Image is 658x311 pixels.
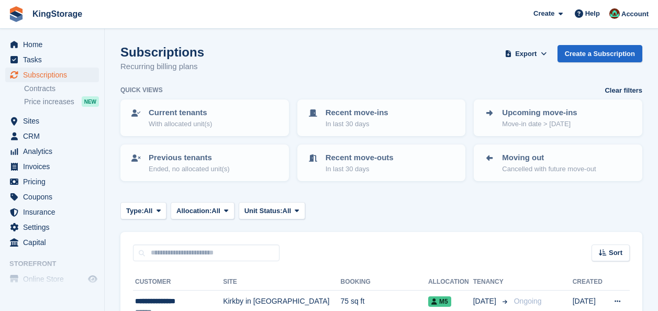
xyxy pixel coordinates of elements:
[23,205,86,219] span: Insurance
[126,206,144,216] span: Type:
[28,5,86,23] a: KingStorage
[298,101,465,135] a: Recent move-ins In last 30 days
[473,274,510,291] th: Tenancy
[5,272,99,286] a: menu
[503,45,549,62] button: Export
[144,206,153,216] span: All
[502,107,577,119] p: Upcoming move-ins
[23,272,86,286] span: Online Store
[223,274,340,291] th: Site
[120,45,204,59] h1: Subscriptions
[121,146,288,180] a: Previous tenants Ended, no allocated unit(s)
[5,235,99,250] a: menu
[515,49,537,59] span: Export
[149,107,212,119] p: Current tenants
[120,202,166,219] button: Type: All
[5,174,99,189] a: menu
[326,152,394,164] p: Recent move-outs
[5,190,99,204] a: menu
[5,52,99,67] a: menu
[502,164,596,174] p: Cancelled with future move-out
[23,190,86,204] span: Coupons
[326,119,388,129] p: In last 30 days
[23,52,86,67] span: Tasks
[23,159,86,174] span: Invoices
[621,9,649,19] span: Account
[298,146,465,180] a: Recent move-outs In last 30 days
[120,85,163,95] h6: Quick views
[326,164,394,174] p: In last 30 days
[23,235,86,250] span: Capital
[502,119,577,129] p: Move-in date > [DATE]
[573,274,606,291] th: Created
[86,273,99,285] a: Preview store
[428,274,473,291] th: Allocation
[5,220,99,235] a: menu
[5,129,99,143] a: menu
[24,96,99,107] a: Price increases NEW
[23,174,86,189] span: Pricing
[605,85,642,96] a: Clear filters
[609,8,620,19] img: John King
[502,152,596,164] p: Moving out
[23,220,86,235] span: Settings
[9,259,104,269] span: Storefront
[609,248,622,258] span: Sort
[121,101,288,135] a: Current tenants With allocated unit(s)
[24,97,74,107] span: Price increases
[533,8,554,19] span: Create
[23,68,86,82] span: Subscriptions
[428,296,451,307] span: M5
[5,205,99,219] a: menu
[283,206,292,216] span: All
[176,206,211,216] span: Allocation:
[340,274,428,291] th: Booking
[326,107,388,119] p: Recent move-ins
[557,45,642,62] a: Create a Subscription
[239,202,305,219] button: Unit Status: All
[171,202,235,219] button: Allocation: All
[475,101,641,135] a: Upcoming move-ins Move-in date > [DATE]
[23,114,86,128] span: Sites
[23,144,86,159] span: Analytics
[23,129,86,143] span: CRM
[514,297,542,305] span: Ongoing
[5,159,99,174] a: menu
[5,114,99,128] a: menu
[211,206,220,216] span: All
[82,96,99,107] div: NEW
[24,84,99,94] a: Contracts
[149,119,212,129] p: With allocated unit(s)
[149,164,230,174] p: Ended, no allocated unit(s)
[5,37,99,52] a: menu
[585,8,600,19] span: Help
[244,206,283,216] span: Unit Status:
[475,146,641,180] a: Moving out Cancelled with future move-out
[23,37,86,52] span: Home
[5,144,99,159] a: menu
[133,274,223,291] th: Customer
[473,296,498,307] span: [DATE]
[5,68,99,82] a: menu
[149,152,230,164] p: Previous tenants
[8,6,24,22] img: stora-icon-8386f47178a22dfd0bd8f6a31ec36ba5ce8667c1dd55bd0f319d3a0aa187defe.svg
[120,61,204,73] p: Recurring billing plans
